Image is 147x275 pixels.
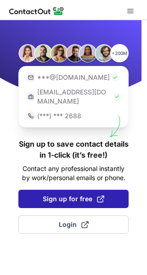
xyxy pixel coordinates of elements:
p: Contact any professional instantly by work/personal emails or phone. [18,164,129,182]
p: +200M [110,44,129,62]
img: Check Icon [113,93,121,100]
span: Sign up for free [43,194,104,203]
img: Person #3 [50,44,68,62]
img: ContactOut v5.3.10 [9,5,64,16]
button: Login [18,215,129,234]
img: Person #5 [79,44,97,62]
p: ***@[DOMAIN_NAME] [37,73,110,82]
button: Sign up for free [18,190,129,208]
img: Check Icon [112,74,119,81]
img: https://contactout.com/extension/app/static/media/login-work-icon.638a5007170bc45168077fde17b29a1... [26,92,35,101]
img: https://contactout.com/extension/app/static/media/login-phone-icon.bacfcb865e29de816d437549d7f4cb... [26,111,35,121]
p: [EMAIL_ADDRESS][DOMAIN_NAME] [37,88,112,106]
img: Person #6 [95,44,113,62]
img: Person #2 [34,44,52,62]
span: Login [59,220,89,229]
img: Person #4 [66,44,84,62]
img: Person #1 [18,44,37,62]
h1: Sign up to save contact details in 1-click (it’s free!) [18,138,129,160]
img: https://contactout.com/extension/app/static/media/login-email-icon.f64bce713bb5cd1896fef81aa7b14a... [26,73,35,82]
